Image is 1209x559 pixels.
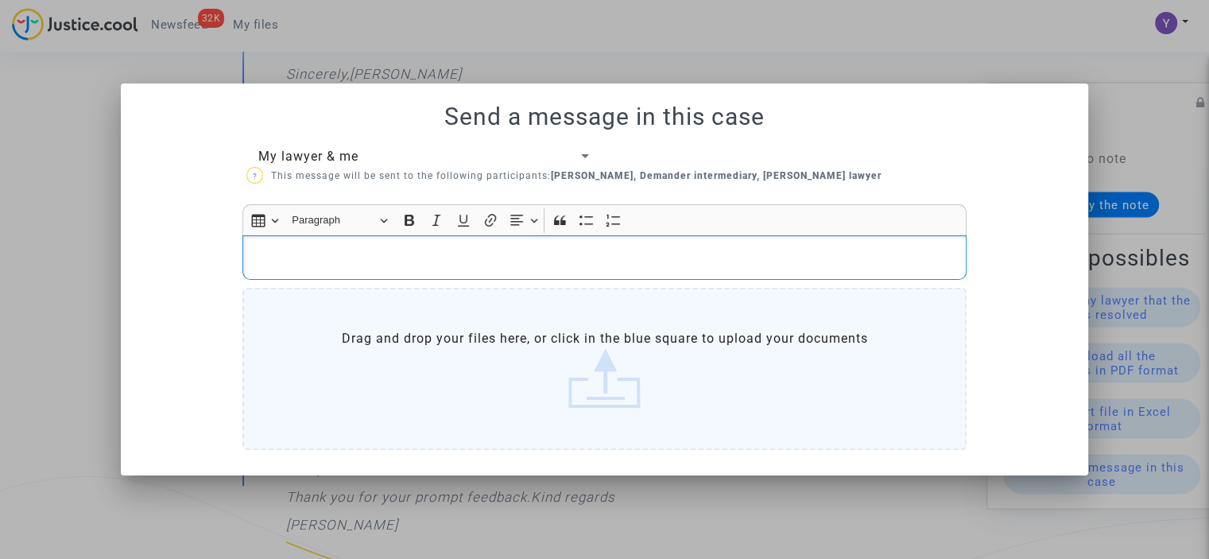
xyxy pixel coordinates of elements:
b: [PERSON_NAME], Demander intermediary, [PERSON_NAME] lawyer [551,170,882,181]
button: Paragraph [285,208,394,233]
span: ? [252,172,257,181]
p: This message will be sent to the following participants: [246,166,882,186]
h1: Send a message in this case [140,103,1069,131]
span: Paragraph [292,211,374,230]
span: My lawyer & me [258,149,358,164]
div: Rich Text Editor, main [242,235,967,280]
div: Editor toolbar [242,204,967,235]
